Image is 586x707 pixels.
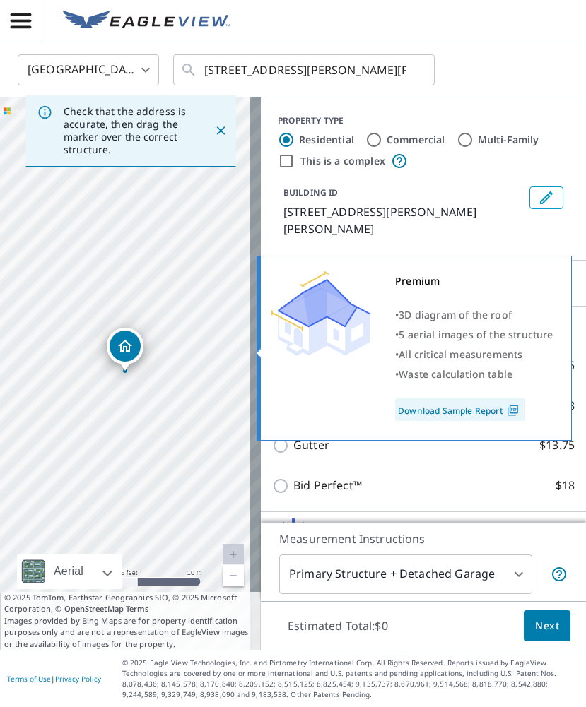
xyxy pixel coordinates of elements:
[126,603,149,614] a: Terms
[399,367,512,381] span: Waste calculation table
[64,603,124,614] a: OpenStreetMap
[107,328,143,372] div: Dropped pin, building 1, Residential property, 54 Courtright St Pringle, PA 18704
[279,554,532,594] div: Primary Structure + Detached Garage
[204,50,406,90] input: Search by address or latitude-longitude
[279,530,568,547] p: Measurement Instructions
[283,186,338,198] p: BUILDING ID
[535,617,559,635] span: Next
[387,133,445,147] label: Commercial
[7,674,51,684] a: Terms of Use
[272,518,575,552] div: Solar ProductsNew
[399,347,522,361] span: All critical measurements
[300,154,385,168] label: This is a complex
[17,554,122,589] div: Aerial
[299,133,354,147] label: Residential
[223,565,244,586] a: Current Level 20, Zoom Out
[395,271,553,291] div: Premium
[399,328,553,341] span: 5 aerial images of the structure
[271,271,370,356] img: Premium
[64,105,189,156] p: Check that the address is accurate, then drag the marker over the correct structure.
[524,610,570,642] button: Next
[211,121,230,140] button: Close
[122,658,579,700] p: © 2025 Eagle View Technologies, Inc. and Pictometry International Corp. All Rights Reserved. Repo...
[55,674,101,684] a: Privacy Policy
[63,11,230,32] img: EV Logo
[395,305,553,325] div: •
[556,477,575,494] p: $18
[399,308,512,321] span: 3D diagram of the roof
[478,133,539,147] label: Multi-Family
[276,610,399,641] p: Estimated Total: $0
[293,436,329,454] p: Gutter
[539,436,575,454] p: $13.75
[395,398,525,421] a: Download Sample Report
[293,477,362,494] p: Bid Perfect™
[395,345,553,364] div: •
[54,2,238,40] a: EV Logo
[529,186,563,209] button: Edit building 1
[283,203,524,237] p: [STREET_ADDRESS][PERSON_NAME][PERSON_NAME]
[18,50,159,90] div: [GEOGRAPHIC_DATA]
[395,325,553,345] div: •
[4,592,257,615] span: © 2025 TomTom, Earthstar Geographics SIO, © 2025 Microsoft Corporation, ©
[223,544,244,565] a: Current Level 20, Zoom In Disabled
[49,554,88,589] div: Aerial
[278,114,569,127] div: PROPERTY TYPE
[7,675,101,683] p: |
[395,364,553,384] div: •
[551,566,568,583] span: Your report will include the primary structure and a detached garage if one exists.
[503,404,522,417] img: Pdf Icon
